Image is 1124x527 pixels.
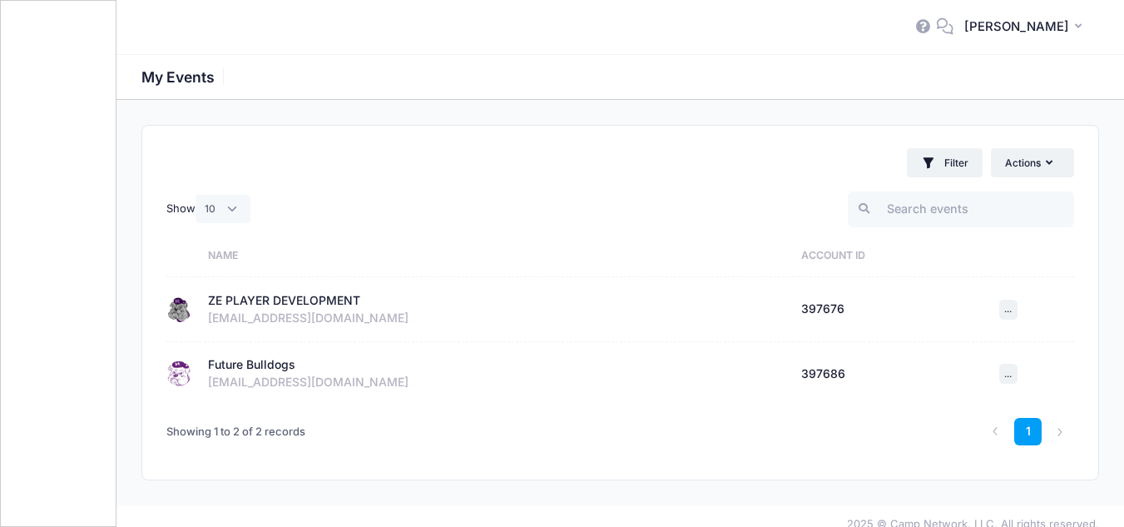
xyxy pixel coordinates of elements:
img: ZE PLAYER DEVELOPMENT [166,297,191,322]
button: Filter [907,148,983,177]
td: 397686 [793,342,991,406]
img: Future Bulldogs [166,361,191,386]
td: 397676 [793,277,991,342]
th: Account ID: activate to sort column ascending [793,234,991,277]
button: ... [999,364,1018,384]
select: Show [196,195,250,223]
button: ... [999,300,1018,320]
div: ZE PLAYER DEVELOPMENT [208,292,360,310]
div: Showing 1 to 2 of 2 records [166,413,305,451]
label: Show [166,195,250,223]
button: Actions [991,148,1074,176]
div: Future Bulldogs [208,356,295,374]
div: [EMAIL_ADDRESS][DOMAIN_NAME] [208,310,785,327]
span: ... [1004,303,1012,315]
div: [EMAIL_ADDRESS][DOMAIN_NAME] [208,374,785,391]
button: [PERSON_NAME] [953,8,1099,47]
h1: My Events [141,68,229,86]
th: Name: activate to sort column ascending [200,234,793,277]
a: 1 [1014,418,1042,445]
span: [PERSON_NAME] [964,17,1069,36]
span: ... [1004,368,1012,380]
input: Search events [848,191,1074,227]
